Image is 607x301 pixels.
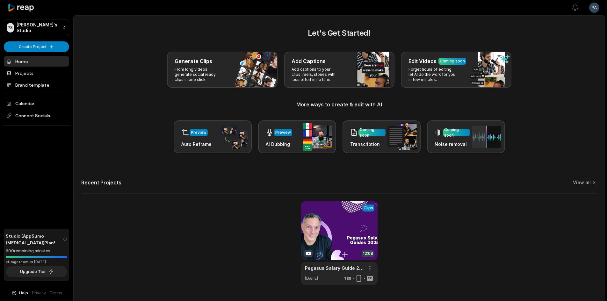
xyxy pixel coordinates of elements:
button: Create Project [4,41,69,52]
button: Upgrade Tier [6,266,67,277]
a: Projects [4,68,69,78]
a: Terms [50,290,62,296]
h2: Let's Get Started! [81,27,597,39]
h3: Transcription [350,141,386,147]
div: *Usage resets on [DATE] [6,260,67,264]
div: PS [7,23,14,32]
div: Coming soon [360,127,384,138]
h3: More ways to create & edit with AI [81,101,597,108]
h3: Generate Clips [175,57,212,65]
h3: Add Captions [292,57,326,65]
a: Privacy [32,290,46,296]
img: auto_reframe.png [219,125,248,149]
button: Help [11,290,28,296]
a: Home [4,56,69,67]
span: Studio (AppSumo [MEDICAL_DATA]) Plan! [6,233,63,246]
h3: AI Dubbing [266,141,292,147]
p: From long videos generate social ready clips in one click. [175,67,224,82]
div: Coming soon [444,127,469,138]
span: Connect Socials [4,110,69,121]
div: Preview [275,130,291,135]
div: Preview [191,130,206,135]
h2: Recent Projects [81,179,121,186]
p: [PERSON_NAME]'s Studio [17,22,60,33]
img: transcription.png [387,123,417,150]
h3: Noise removal [435,141,470,147]
a: Brand template [4,80,69,90]
h3: Auto Reframe [181,141,212,147]
a: Pegasus Salary Guide 2025 [305,265,364,271]
p: Forget hours of editing, let AI do the work for you in few minutes. [408,67,458,82]
p: Add captions to your clips, reels, stories with less effort in no time. [292,67,341,82]
img: noise_removal.png [472,126,501,148]
img: ai_dubbing.png [303,123,332,151]
div: 600 remaining minutes [6,248,67,254]
a: View all [573,179,591,186]
h3: Edit Videos [408,57,437,65]
div: Coming soon [440,58,465,64]
span: Help [19,290,28,296]
a: Calendar [4,98,69,109]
